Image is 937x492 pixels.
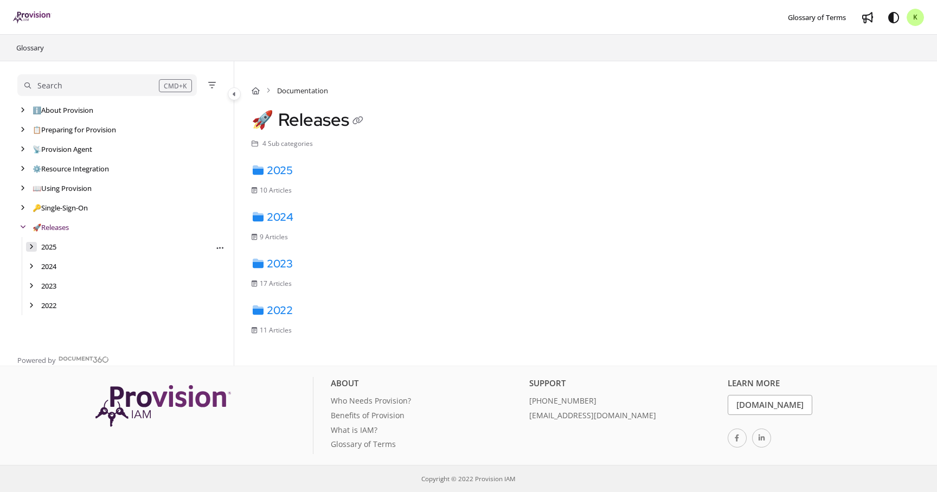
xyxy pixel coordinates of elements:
[41,300,56,311] a: 2022
[17,355,56,366] span: Powered by
[252,325,300,335] li: 11 Articles
[349,113,367,130] button: Copy link of Releases
[252,163,293,177] a: 2025
[33,144,92,155] a: Provision Agent
[33,183,92,194] a: Using Provision
[885,9,902,26] button: Theme options
[17,144,28,155] div: arrow
[26,261,37,272] div: arrow
[529,395,720,410] a: [PHONE_NUMBER]
[252,139,313,149] li: 4 Sub categories
[33,202,88,213] a: Single-Sign-On
[33,124,116,135] a: Preparing for Provision
[252,186,300,195] li: 10 Articles
[33,222,69,233] a: Releases
[252,109,367,130] h1: Releases
[33,164,41,174] span: ⚙️
[214,242,225,253] button: Article more options
[26,301,37,311] div: arrow
[33,125,41,135] span: 📋
[33,144,41,154] span: 📡
[331,377,521,395] div: About
[214,241,225,253] div: More options
[331,438,521,453] a: Glossary of Terms
[17,222,28,233] div: arrow
[95,385,231,427] img: Provision IAM Onboarding Platform
[17,353,109,366] a: Powered by Document360 - opens in a new tab
[17,74,197,96] button: Search
[37,80,62,92] div: Search
[529,377,720,395] div: Support
[26,281,37,291] div: arrow
[252,257,293,271] a: 2023
[33,163,109,174] a: Resource Integration
[252,279,300,289] li: 17 Articles
[41,261,56,272] a: 2024
[331,410,521,424] a: Benefits of Provision
[907,9,924,26] button: K
[859,9,876,26] a: Whats new
[913,12,918,23] span: K
[17,105,28,116] div: arrow
[33,183,41,193] span: 📖
[59,356,109,363] img: Document360
[331,395,521,410] a: Who Needs Provision?
[41,241,56,252] a: 2025
[252,108,274,131] span: 🚀
[277,85,328,96] span: Documentation
[728,377,918,395] div: Learn More
[331,424,521,439] a: What is IAM?
[33,105,93,116] a: About Provision
[33,222,41,232] span: 🚀
[17,183,28,194] div: arrow
[252,210,293,224] a: 2024
[33,105,41,115] span: ℹ️
[159,79,192,92] div: CMD+K
[15,41,45,54] a: Glossary
[13,11,52,24] a: Project logo
[206,79,219,92] button: Filter
[17,164,28,174] div: arrow
[17,125,28,135] div: arrow
[17,203,28,213] div: arrow
[252,303,293,317] a: 2022
[228,87,241,100] button: Category toggle
[26,242,37,252] div: arrow
[252,232,296,242] li: 9 Articles
[252,85,260,96] a: Home
[41,280,56,291] a: 2023
[529,410,720,424] a: [EMAIL_ADDRESS][DOMAIN_NAME]
[788,12,846,22] span: Glossary of Terms
[728,395,812,415] a: [DOMAIN_NAME]
[33,203,41,213] span: 🔑
[13,11,52,23] img: brand logo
